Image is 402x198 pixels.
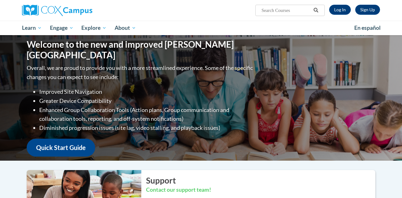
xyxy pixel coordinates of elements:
a: En español [350,21,385,35]
span: Learn [22,24,42,32]
a: About [111,21,140,35]
input: Search Courses [261,7,311,14]
a: Quick Start Guide [27,139,95,157]
li: Diminished progression issues (site lag, video stalling, and playback issues) [39,123,254,132]
h3: Contact our support team! [146,186,375,194]
li: Improved Site Navigation [39,87,254,96]
span: Explore [81,24,106,32]
button: Search [311,7,321,14]
li: Enhanced Group Collaboration Tools (Action plans, Group communication and collaboration tools, re... [39,105,254,124]
li: Greater Device Compatibility [39,96,254,105]
a: Log In [329,5,351,15]
span: About [115,24,136,32]
a: Cox Campus [22,5,135,16]
a: Explore [77,21,111,35]
img: Cox Campus [22,5,92,16]
a: Register [355,5,380,15]
a: Engage [46,21,78,35]
span: En español [354,24,381,31]
div: Main menu [17,21,385,35]
p: Overall, we are proud to provide you with a more streamlined experience. Some of the specific cha... [27,63,254,82]
a: Learn [18,21,46,35]
h1: Welcome to the new and improved [PERSON_NAME][GEOGRAPHIC_DATA] [27,39,254,60]
h2: Support [146,175,375,186]
span: Engage [50,24,73,32]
